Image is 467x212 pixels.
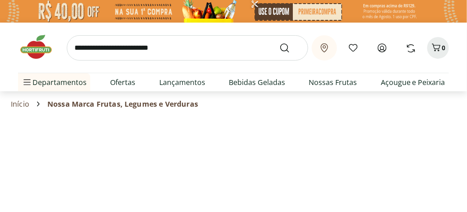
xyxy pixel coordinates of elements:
[67,35,308,61] input: search
[18,33,63,61] img: Hortifruti
[110,77,135,88] a: Ofertas
[309,77,357,88] a: Nossas Frutas
[47,100,198,108] span: Nossa Marca Frutas, Legumes e Verduras
[229,77,285,88] a: Bebidas Geladas
[381,77,445,88] a: Açougue e Peixaria
[22,71,32,93] button: Menu
[11,100,29,108] a: Início
[159,77,205,88] a: Lançamentos
[22,71,87,93] span: Departamentos
[279,42,301,53] button: Submit Search
[442,43,445,52] span: 0
[427,37,449,59] button: Carrinho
